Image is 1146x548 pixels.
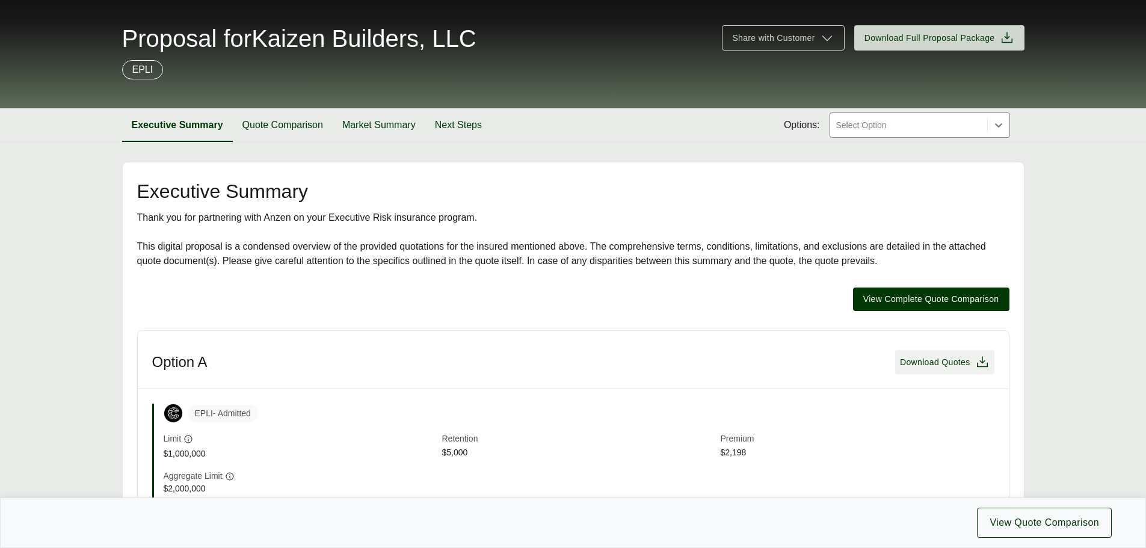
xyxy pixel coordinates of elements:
p: EPLI [132,63,153,77]
span: Download Quotes [900,356,970,369]
button: View Complete Quote Comparison [853,288,1009,311]
span: Download Full Proposal Package [864,32,995,45]
img: Coalition [164,404,182,422]
button: Share with Customer [722,25,844,51]
span: Premium [721,433,994,446]
button: Market Summary [333,108,425,142]
h2: Executive Summary [137,182,1009,201]
span: EPLI - Admitted [188,405,258,422]
span: $5,000 [442,446,716,460]
span: $2,198 [721,446,994,460]
button: Quote Comparison [233,108,333,142]
span: $1,000,000 [164,448,437,460]
span: Retention [442,433,716,446]
button: Download Quotes [895,350,994,374]
span: Proposal for Kaizen Builders, LLC [122,26,476,51]
div: Thank you for partnering with Anzen on your Executive Risk insurance program. This digital propos... [137,211,1009,268]
span: Limit [164,433,182,445]
span: Aggregate Limit [164,470,223,482]
h3: Option A [152,353,208,371]
span: $2,000,000 [164,482,437,495]
button: View Quote Comparison [977,508,1112,538]
span: Options: [784,118,820,132]
button: Next Steps [425,108,491,142]
button: Download Full Proposal Package [854,25,1024,51]
span: Share with Customer [732,32,815,45]
span: View Complete Quote Comparison [863,293,999,306]
span: View Quote Comparison [990,516,1099,530]
button: Executive Summary [122,108,233,142]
